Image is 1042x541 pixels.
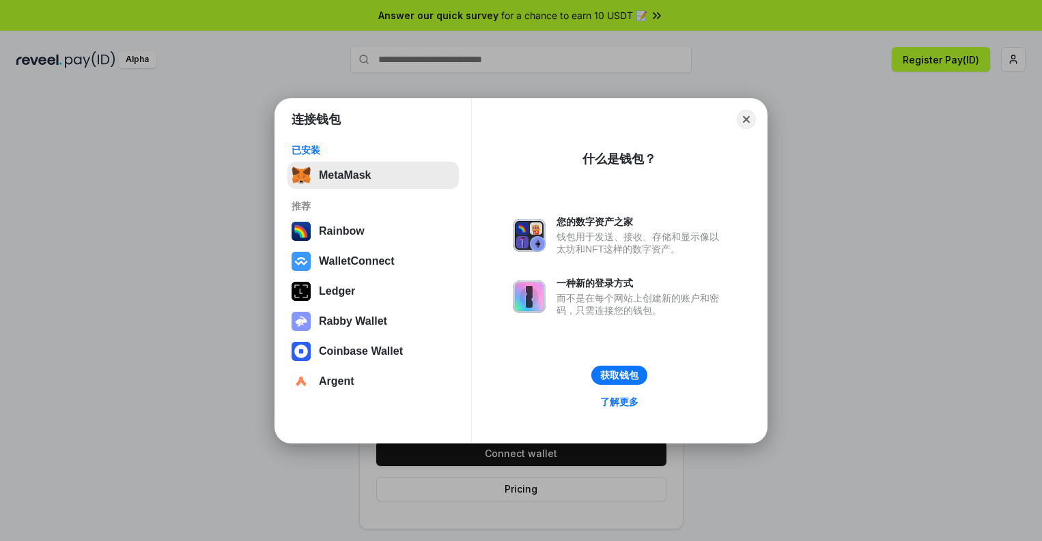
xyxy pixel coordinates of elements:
img: svg+xml,%3Csvg%20width%3D%22120%22%20height%3D%22120%22%20viewBox%3D%220%200%20120%20120%22%20fil... [292,222,311,241]
div: 而不是在每个网站上创建新的账户和密码，只需连接您的钱包。 [557,292,726,317]
div: Rabby Wallet [319,315,387,327]
button: Argent [287,368,459,395]
button: 获取钱包 [591,366,647,385]
div: Argent [319,375,354,388]
button: Close [737,110,756,129]
img: svg+xml,%3Csvg%20xmlns%3D%22http%3A%2F%2Fwww.w3.org%2F2000%2Fsvg%22%20fill%3D%22none%22%20viewBox... [513,219,546,252]
div: 一种新的登录方式 [557,277,726,289]
div: 您的数字资产之家 [557,216,726,228]
div: Rainbow [319,225,365,237]
img: svg+xml,%3Csvg%20xmlns%3D%22http%3A%2F%2Fwww.w3.org%2F2000%2Fsvg%22%20fill%3D%22none%22%20viewBox... [513,280,546,313]
div: Coinbase Wallet [319,345,403,357]
button: Ledger [287,278,459,305]
div: 获取钱包 [600,369,638,381]
h1: 连接钱包 [292,111,341,128]
button: Rabby Wallet [287,308,459,335]
div: 了解更多 [600,396,638,408]
button: Coinbase Wallet [287,338,459,365]
img: svg+xml,%3Csvg%20width%3D%2228%22%20height%3D%2228%22%20viewBox%3D%220%200%2028%2028%22%20fill%3D... [292,252,311,271]
img: svg+xml,%3Csvg%20fill%3D%22none%22%20height%3D%2233%22%20viewBox%3D%220%200%2035%2033%22%20width%... [292,166,311,185]
button: WalletConnect [287,248,459,275]
img: svg+xml,%3Csvg%20xmlns%3D%22http%3A%2F%2Fwww.w3.org%2F2000%2Fsvg%22%20fill%3D%22none%22%20viewBox... [292,312,311,331]
button: Rainbow [287,218,459,245]
div: 推荐 [292,200,455,212]
div: 已安装 [292,144,455,156]
div: 什么是钱包？ [582,151,656,167]
div: 钱包用于发送、接收、存储和显示像以太坊和NFT这样的数字资产。 [557,231,726,255]
img: svg+xml,%3Csvg%20xmlns%3D%22http%3A%2F%2Fwww.w3.org%2F2000%2Fsvg%22%20width%3D%2228%22%20height%3... [292,282,311,301]
div: MetaMask [319,169,371,181]
div: Ledger [319,285,355,297]
a: 了解更多 [592,393,647,411]
img: svg+xml,%3Csvg%20width%3D%2228%22%20height%3D%2228%22%20viewBox%3D%220%200%2028%2028%22%20fill%3D... [292,342,311,361]
img: svg+xml,%3Csvg%20width%3D%2228%22%20height%3D%2228%22%20viewBox%3D%220%200%2028%2028%22%20fill%3D... [292,372,311,391]
button: MetaMask [287,162,459,189]
div: WalletConnect [319,255,395,267]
